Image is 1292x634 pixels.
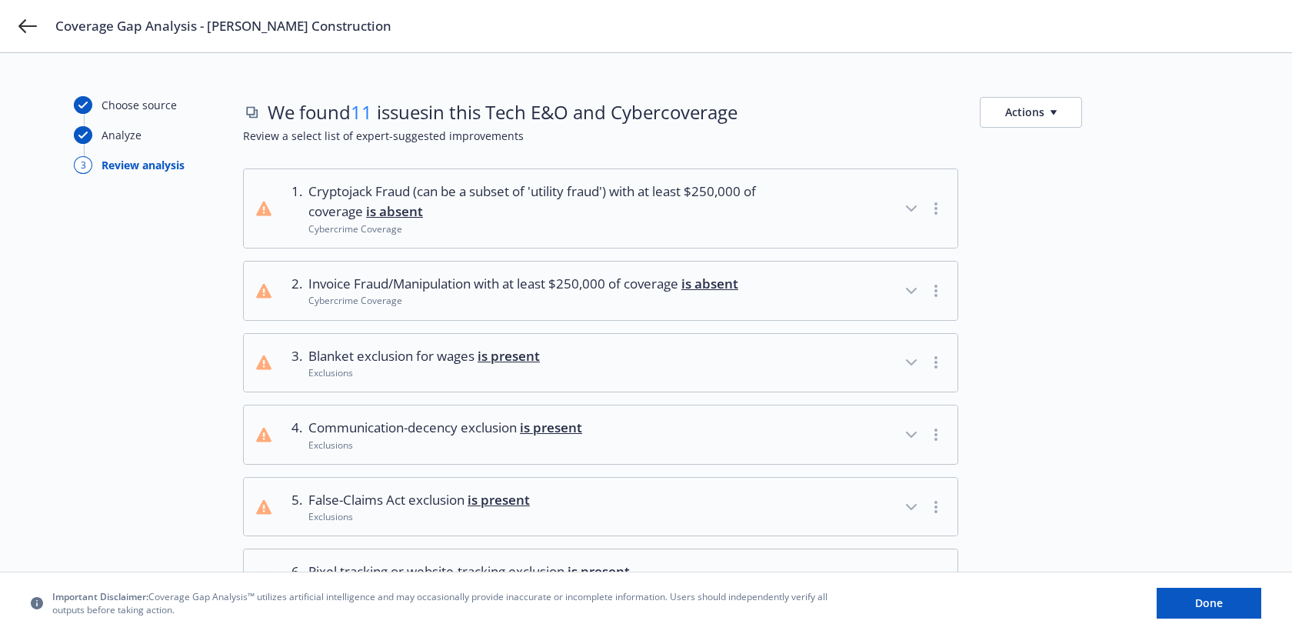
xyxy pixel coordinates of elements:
[308,182,773,222] span: Cryptojack Fraud (can be a subset of 'utility fraud') with at least $250,000 of coverage
[284,562,302,596] div: 6 .
[55,17,391,35] span: Coverage Gap Analysis - [PERSON_NAME] Construction
[284,418,302,452] div: 4 .
[468,491,530,509] span: is present
[244,549,957,608] button: 6.Pixel tracking or website-tracking exclusion is presentExclusions
[308,294,738,307] div: Cybercrime Coverage
[980,96,1082,128] button: Actions
[102,157,185,173] div: Review analysis
[52,590,148,603] span: Important Disclaimer:
[308,510,530,523] div: Exclusions
[244,334,957,392] button: 3.Blanket exclusion for wages is presentExclusions
[308,346,540,366] span: Blanket exclusion for wages
[244,405,957,464] button: 4.Communication-decency exclusion is presentExclusions
[244,478,957,536] button: 5.False-Claims Act exclusion is presentExclusions
[244,262,957,320] button: 2.Invoice Fraud/Manipulation with at least $250,000 of coverage is absentCybercrime Coverage
[1195,596,1223,610] span: Done
[478,347,540,365] span: is present
[308,439,582,452] div: Exclusions
[308,222,773,235] div: Cybercrime Coverage
[308,366,540,379] div: Exclusions
[102,127,142,143] div: Analyze
[1157,588,1261,619] button: Done
[520,419,582,436] span: is present
[681,275,738,292] span: is absent
[284,274,302,308] div: 2 .
[268,99,738,125] span: We found issues in this Tech E&O and Cyber coverage
[366,202,423,220] span: is absent
[284,490,302,524] div: 5 .
[102,97,177,113] div: Choose source
[74,156,92,174] div: 3
[52,590,837,616] span: Coverage Gap Analysis™ utilizes artificial intelligence and may occasionally provide inaccurate o...
[308,562,630,582] span: Pixel tracking or website-tracking exclusion
[244,169,957,248] button: 1.Cryptojack Fraud (can be a subset of 'utility fraud') with at least $250,000 of coverage is abs...
[351,99,372,125] span: 11
[284,182,302,235] div: 1 .
[308,274,738,294] span: Invoice Fraud/Manipulation with at least $250,000 of coverage
[980,97,1082,128] button: Actions
[308,418,582,438] span: Communication-decency exclusion
[243,128,1218,144] span: Review a select list of expert-suggested improvements
[284,346,302,380] div: 3 .
[308,490,530,510] span: False-Claims Act exclusion
[568,562,630,580] span: is present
